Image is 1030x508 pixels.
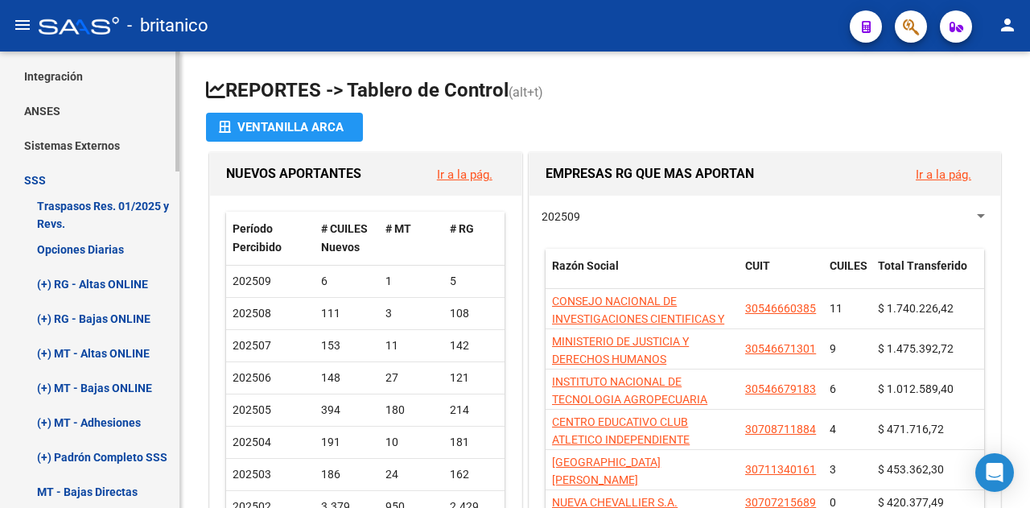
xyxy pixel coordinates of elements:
div: 394 [321,401,373,419]
datatable-header-cell: CUIT [739,249,823,302]
div: 111 [321,304,373,323]
div: 5 [450,272,501,291]
div: 148 [321,369,373,387]
span: 202509 [542,210,580,223]
span: CUIT [745,259,770,272]
span: Razón Social [552,259,619,272]
span: $ 453.362,30 [878,463,944,476]
span: # CUILES Nuevos [321,222,368,254]
span: 202505 [233,403,271,416]
span: CENTRO EDUCATIVO CLUB ATLETICO INDEPENDIENTE [552,415,690,447]
div: Open Intercom Messenger [975,453,1014,492]
div: 108 [450,304,501,323]
span: 6 [830,382,836,395]
h1: REPORTES -> Tablero de Control [206,77,1004,105]
div: 1 [385,272,437,291]
span: - britanico [127,8,208,43]
span: 30708711884 [745,423,816,436]
div: 153 [321,337,373,355]
div: 181 [450,433,501,452]
datatable-header-cell: # RG [443,212,508,265]
span: 30546660385 [745,302,816,315]
span: 3 [830,463,836,476]
div: 10 [385,433,437,452]
span: $ 471.716,72 [878,423,944,436]
span: $ 1.012.589,40 [878,382,954,395]
datatable-header-cell: # MT [379,212,443,265]
span: 11 [830,302,843,315]
mat-icon: person [998,15,1017,35]
span: $ 1.475.392,72 [878,342,954,355]
div: Ventanilla ARCA [219,113,350,142]
span: INSTITUTO NACIONAL DE TECNOLOGIA AGROPECUARIA [552,375,707,407]
span: MINISTERIO DE JUSTICIA Y DERECHOS HUMANOS [552,335,689,366]
div: 162 [450,465,501,484]
span: # RG [450,222,474,235]
a: Ir a la pág. [916,167,971,182]
span: 9 [830,342,836,355]
span: CONSEJO NACIONAL DE INVESTIGACIONES CIENTIFICAS Y TECNICAS CONICET [552,295,724,345]
datatable-header-cell: CUILES [823,249,871,302]
div: 11 [385,337,437,355]
span: 30546679183 [745,382,816,395]
div: 214 [450,401,501,419]
span: # MT [385,222,411,235]
div: 191 [321,433,373,452]
span: 202503 [233,468,271,481]
div: 6 [321,272,373,291]
div: 121 [450,369,501,387]
span: (alt+t) [509,85,543,100]
span: 202506 [233,371,271,384]
datatable-header-cell: Razón Social [546,249,739,302]
div: 180 [385,401,437,419]
div: 186 [321,465,373,484]
button: Ir a la pág. [903,159,984,189]
span: Período Percibido [233,222,282,254]
a: Ir a la pág. [437,167,492,182]
span: 202508 [233,307,271,320]
span: Total Transferido [878,259,967,272]
button: Ventanilla ARCA [206,113,363,142]
span: CUILES [830,259,867,272]
span: 30546671301 [745,342,816,355]
datatable-header-cell: Período Percibido [226,212,315,265]
div: 3 [385,304,437,323]
div: 27 [385,369,437,387]
span: $ 1.740.226,42 [878,302,954,315]
div: 142 [450,337,501,355]
span: NUEVOS APORTANTES [226,166,361,181]
span: 202504 [233,436,271,448]
span: EMPRESAS RG QUE MAS APORTAN [546,166,754,181]
datatable-header-cell: Total Transferido [871,249,984,302]
datatable-header-cell: # CUILES Nuevos [315,212,379,265]
span: [GEOGRAPHIC_DATA][PERSON_NAME] [552,456,661,487]
mat-icon: menu [13,15,32,35]
span: 202507 [233,339,271,352]
span: 202509 [233,275,271,287]
button: Ir a la pág. [424,159,505,189]
span: 30711340161 [745,463,816,476]
span: 4 [830,423,836,436]
div: 24 [385,465,437,484]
